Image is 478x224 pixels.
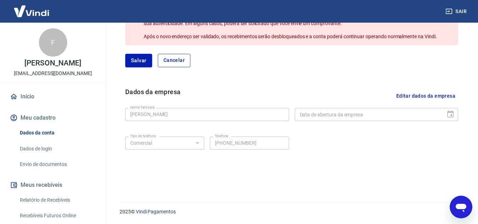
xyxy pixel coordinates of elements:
[125,54,152,67] button: Salvar
[450,196,472,218] iframe: Botão para abrir a janela de mensagens
[393,87,458,105] button: Editar dados da empresa
[17,142,97,156] a: Dados de login
[444,5,470,18] button: Sair
[24,59,81,67] p: [PERSON_NAME]
[8,89,97,104] a: Início
[120,208,461,216] p: 2025 ©
[17,126,97,140] a: Dados da conta
[17,193,97,207] a: Relatório de Recebíveis
[130,133,156,139] label: Tipo de telefone
[17,157,97,172] a: Envio de documentos
[130,105,155,110] label: Nome fantasia
[144,13,446,26] span: Isso ocorre devido a uma rápida validação automática que fazemos do novo endereço informado como ...
[8,177,97,193] button: Meus recebíveis
[136,209,176,214] a: Vindi Pagamentos
[295,108,441,121] input: DD/MM/YYYY
[8,110,97,126] button: Meu cadastro
[215,133,229,139] label: Telefone
[8,0,54,22] img: Vindi
[125,87,180,105] h6: Dados da empresa
[144,34,437,39] span: Após o novo endereço ser validado, os recebimentos serão desbloqueados e a conta poderá continuar...
[39,28,67,57] div: F
[14,70,92,77] p: [EMAIL_ADDRESS][DOMAIN_NAME]
[17,208,97,223] a: Recebíveis Futuros Online
[158,54,190,67] button: Cancelar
